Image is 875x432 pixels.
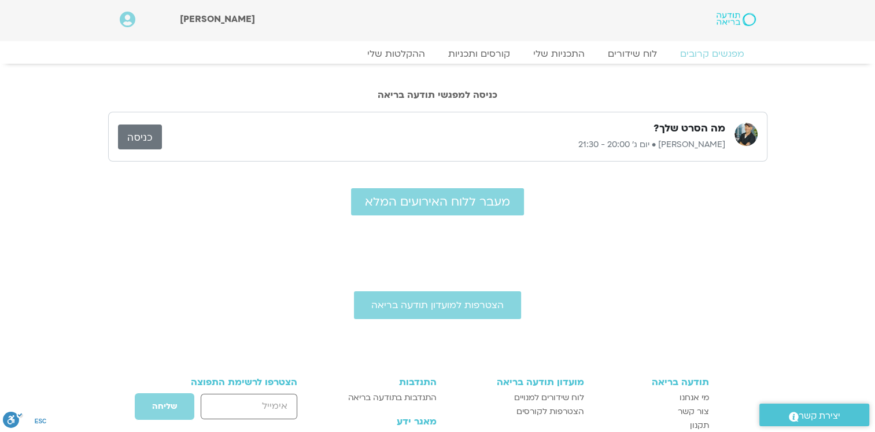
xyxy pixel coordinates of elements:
nav: Menu [120,48,756,60]
a: לוח שידורים [596,48,669,60]
h3: הצטרפו לרשימת התפוצה [167,377,298,387]
a: הצטרפות לקורסים [448,405,584,419]
a: מעבר ללוח האירועים המלא [351,188,524,215]
input: אימייל [201,394,297,419]
h3: מאגר ידע [329,416,436,427]
h3: תודעה בריאה [596,377,709,387]
a: מפגשים קרובים [669,48,756,60]
span: הצטרפות למועדון תודעה בריאה [371,300,504,310]
h3: התנדבות [329,377,436,387]
a: קורסים ותכניות [437,48,522,60]
form: טופס חדש [167,393,298,426]
span: שליחה [152,402,177,411]
a: התכניות שלי [522,48,596,60]
h2: כניסה למפגשי תודעה בריאה [108,90,767,100]
a: כניסה [118,125,162,149]
a: הצטרפות למועדון תודעה בריאה [354,291,521,319]
img: ג'יוואן ארי בוסתן [734,123,758,146]
a: צור קשר [596,405,709,419]
span: יצירת קשר [799,408,840,424]
span: לוח שידורים למנויים [514,391,584,405]
a: התנדבות בתודעה בריאה [329,391,436,405]
a: יצירת קשר [759,404,869,426]
span: התנדבות בתודעה בריאה [348,391,437,405]
span: מי אנחנו [680,391,709,405]
a: לוח שידורים למנויים [448,391,584,405]
h3: מועדון תודעה בריאה [448,377,584,387]
span: הצטרפות לקורסים [516,405,584,419]
button: שליחה [134,393,195,420]
p: [PERSON_NAME] • יום ג׳ 20:00 - 21:30 [162,138,725,152]
span: [PERSON_NAME] [180,13,255,25]
a: ההקלטות שלי [356,48,437,60]
span: מעבר ללוח האירועים המלא [365,195,510,208]
h3: מה הסרט שלך? [654,122,725,136]
span: צור קשר [678,405,709,419]
a: מי אנחנו [596,391,709,405]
